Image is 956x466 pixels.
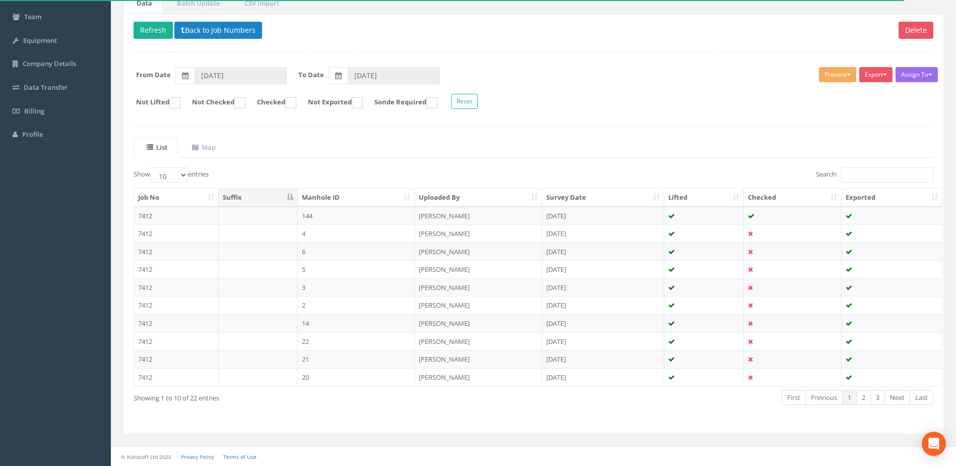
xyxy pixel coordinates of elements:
td: [DATE] [542,224,664,243]
td: 14 [298,314,415,332]
a: First [782,390,806,405]
td: [PERSON_NAME] [415,224,542,243]
label: Show entries [134,167,209,183]
label: Search: [816,167,933,183]
button: Reset [451,94,478,109]
td: 7412 [134,243,219,261]
th: Survey Date: activate to sort column ascending [542,189,664,207]
label: To Date [298,70,324,80]
td: [DATE] [542,368,664,386]
div: Showing 1 to 10 of 22 entries [134,389,458,403]
td: [PERSON_NAME] [415,296,542,314]
td: [DATE] [542,278,664,297]
a: Next [884,390,910,405]
th: Lifted: activate to sort column ascending [664,189,744,207]
td: [DATE] [542,314,664,332]
td: 7412 [134,224,219,243]
td: 7412 [134,278,219,297]
td: [DATE] [542,243,664,261]
button: Export [859,67,893,82]
label: Not Checked [182,97,245,108]
a: 2 [856,390,871,405]
span: Equipment [23,36,57,45]
span: Team [24,12,41,21]
td: 7412 [134,260,219,278]
a: Last [910,390,933,405]
a: Terms of Use [223,453,257,460]
td: [PERSON_NAME] [415,368,542,386]
td: 4 [298,224,415,243]
td: 7412 [134,207,219,225]
label: Checked [247,97,296,108]
td: [DATE] [542,296,664,314]
small: © Kullasoft Ltd 2025 [121,453,171,460]
td: 21 [298,350,415,368]
td: 20 [298,368,415,386]
label: From Date [136,70,171,80]
th: Suffix: activate to sort column descending [219,189,298,207]
button: Refresh [134,22,173,39]
input: To Date [348,67,440,84]
td: [DATE] [542,207,664,225]
td: 5 [298,260,415,278]
a: Map [179,137,226,158]
td: [PERSON_NAME] [415,332,542,351]
input: From Date [195,67,287,84]
td: 6 [298,243,415,261]
span: Billing [24,106,44,115]
button: Assign To [896,67,938,82]
td: [PERSON_NAME] [415,260,542,278]
input: Search: [841,167,933,183]
td: [PERSON_NAME] [415,278,542,297]
span: Company Details [23,59,76,68]
td: 7412 [134,296,219,314]
label: Not Exported [298,97,363,108]
td: 3 [298,278,415,297]
span: Profile [22,130,43,139]
label: Sonde Required [364,97,437,108]
td: 7412 [134,332,219,351]
th: Manhole ID: activate to sort column ascending [298,189,415,207]
td: [DATE] [542,260,664,278]
td: [DATE] [542,350,664,368]
td: 144 [298,207,415,225]
a: Privacy Policy [181,453,214,460]
td: [PERSON_NAME] [415,207,542,225]
td: 22 [298,332,415,351]
td: 7412 [134,350,219,368]
uib-tab-heading: Map [192,143,216,152]
td: [PERSON_NAME] [415,350,542,368]
th: Uploaded By: activate to sort column ascending [415,189,542,207]
th: Checked: activate to sort column ascending [744,189,842,207]
td: 2 [298,296,415,314]
button: Back to Job Numbers [174,22,262,39]
a: 1 [842,390,857,405]
div: Open Intercom Messenger [922,432,946,456]
td: [PERSON_NAME] [415,243,542,261]
uib-tab-heading: List [147,143,167,152]
th: Job No: activate to sort column ascending [134,189,219,207]
a: 3 [870,390,885,405]
span: Data Transfer [24,83,68,92]
td: [PERSON_NAME] [415,314,542,332]
button: Preview [819,67,856,82]
label: Not Lifted [126,97,180,108]
th: Exported: activate to sort column ascending [842,189,942,207]
a: Previous [805,390,843,405]
td: 7412 [134,368,219,386]
button: Delete [899,22,933,39]
td: [DATE] [542,332,664,351]
select: Showentries [150,167,188,183]
a: List [134,137,178,158]
td: 7412 [134,314,219,332]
